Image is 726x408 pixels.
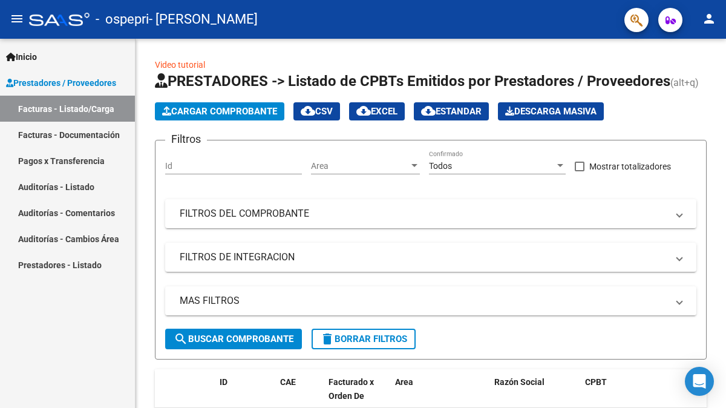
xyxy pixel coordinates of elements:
span: Area [395,377,413,387]
span: Buscar Comprobante [174,334,293,344]
span: Todos [429,161,452,171]
span: ID [220,377,227,387]
span: Inicio [6,50,37,64]
span: PRESTADORES -> Listado de CPBTs Emitidos por Prestadores / Proveedores [155,73,670,90]
span: Facturado x Orden De [329,377,374,401]
button: Estandar [414,102,489,120]
mat-expansion-panel-header: FILTROS DE INTEGRACION [165,243,696,272]
span: CAE [280,377,296,387]
button: Cargar Comprobante [155,102,284,120]
div: Open Intercom Messenger [685,367,714,396]
mat-panel-title: FILTROS DE INTEGRACION [180,251,667,264]
span: - [PERSON_NAME] [149,6,258,33]
button: Borrar Filtros [312,329,416,349]
mat-panel-title: MAS FILTROS [180,294,667,308]
button: Descarga Masiva [498,102,604,120]
span: CSV [301,106,333,117]
mat-icon: delete [320,332,335,346]
mat-expansion-panel-header: FILTROS DEL COMPROBANTE [165,199,696,228]
span: Mostrar totalizadores [589,159,671,174]
button: EXCEL [349,102,405,120]
span: Prestadores / Proveedores [6,76,116,90]
mat-panel-title: FILTROS DEL COMPROBANTE [180,207,667,220]
mat-expansion-panel-header: MAS FILTROS [165,286,696,315]
mat-icon: cloud_download [356,104,371,118]
span: Estandar [421,106,482,117]
span: Razón Social [494,377,544,387]
span: (alt+q) [670,77,699,88]
button: CSV [293,102,340,120]
mat-icon: cloud_download [301,104,315,118]
span: Area [311,161,409,171]
span: Descarga Masiva [505,106,597,117]
a: Video tutorial [155,60,205,70]
span: CPBT [585,377,607,387]
mat-icon: cloud_download [421,104,436,118]
span: Borrar Filtros [320,334,407,344]
mat-icon: person [702,12,716,26]
mat-icon: search [174,332,188,346]
mat-icon: menu [10,12,24,26]
h3: Filtros [165,131,207,148]
button: Buscar Comprobante [165,329,302,349]
app-download-masive: Descarga masiva de comprobantes (adjuntos) [498,102,604,120]
span: EXCEL [356,106,397,117]
span: - ospepri [96,6,149,33]
span: Cargar Comprobante [162,106,277,117]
